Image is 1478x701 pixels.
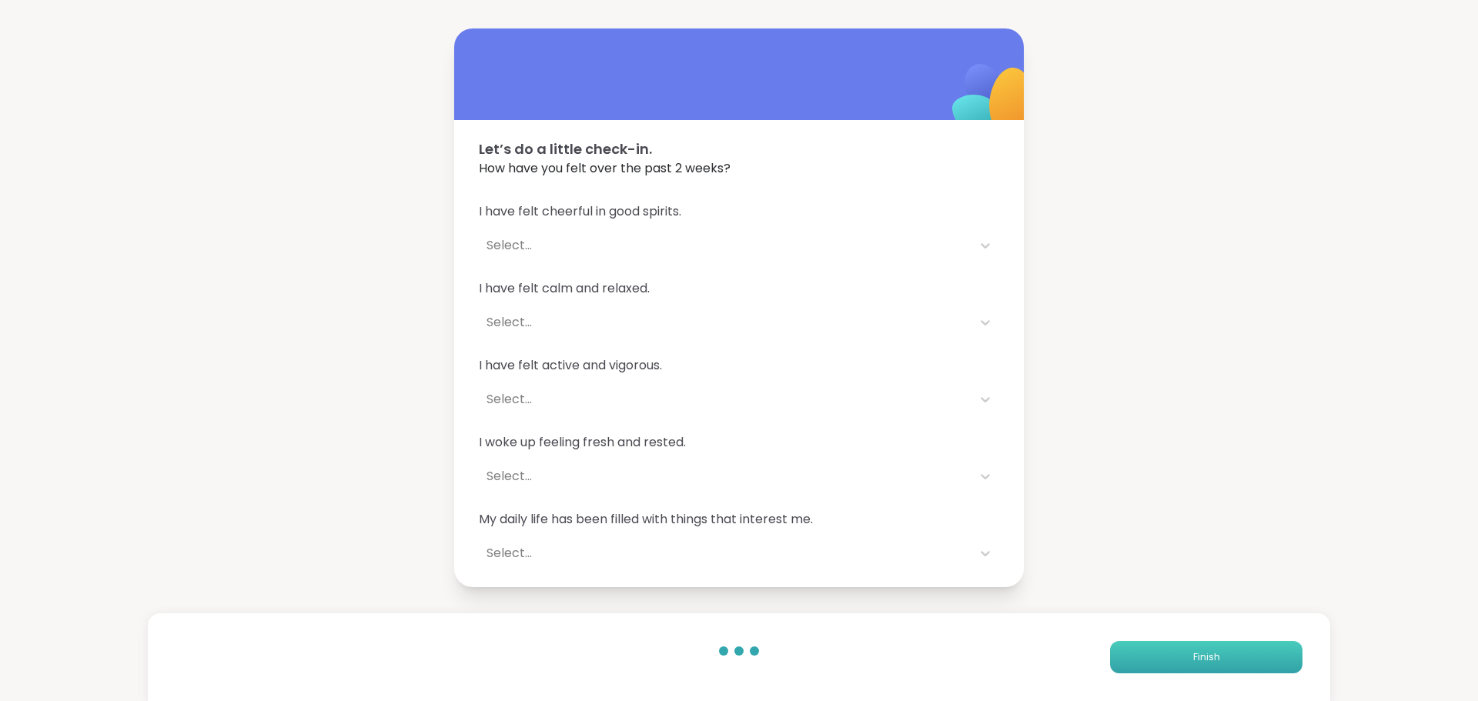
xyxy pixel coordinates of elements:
div: Select... [487,236,964,255]
div: Select... [487,390,964,409]
span: I have felt cheerful in good spirits. [479,202,999,221]
span: How have you felt over the past 2 weeks? [479,159,999,178]
span: Finish [1193,650,1220,664]
div: Select... [487,313,964,332]
button: Finish [1110,641,1302,673]
div: Select... [487,467,964,486]
span: I woke up feeling fresh and rested. [479,433,999,452]
img: ShareWell Logomark [916,24,1069,177]
span: My daily life has been filled with things that interest me. [479,510,999,529]
span: I have felt active and vigorous. [479,356,999,375]
span: Let’s do a little check-in. [479,139,999,159]
div: Select... [487,544,964,562]
span: I have felt calm and relaxed. [479,279,999,298]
